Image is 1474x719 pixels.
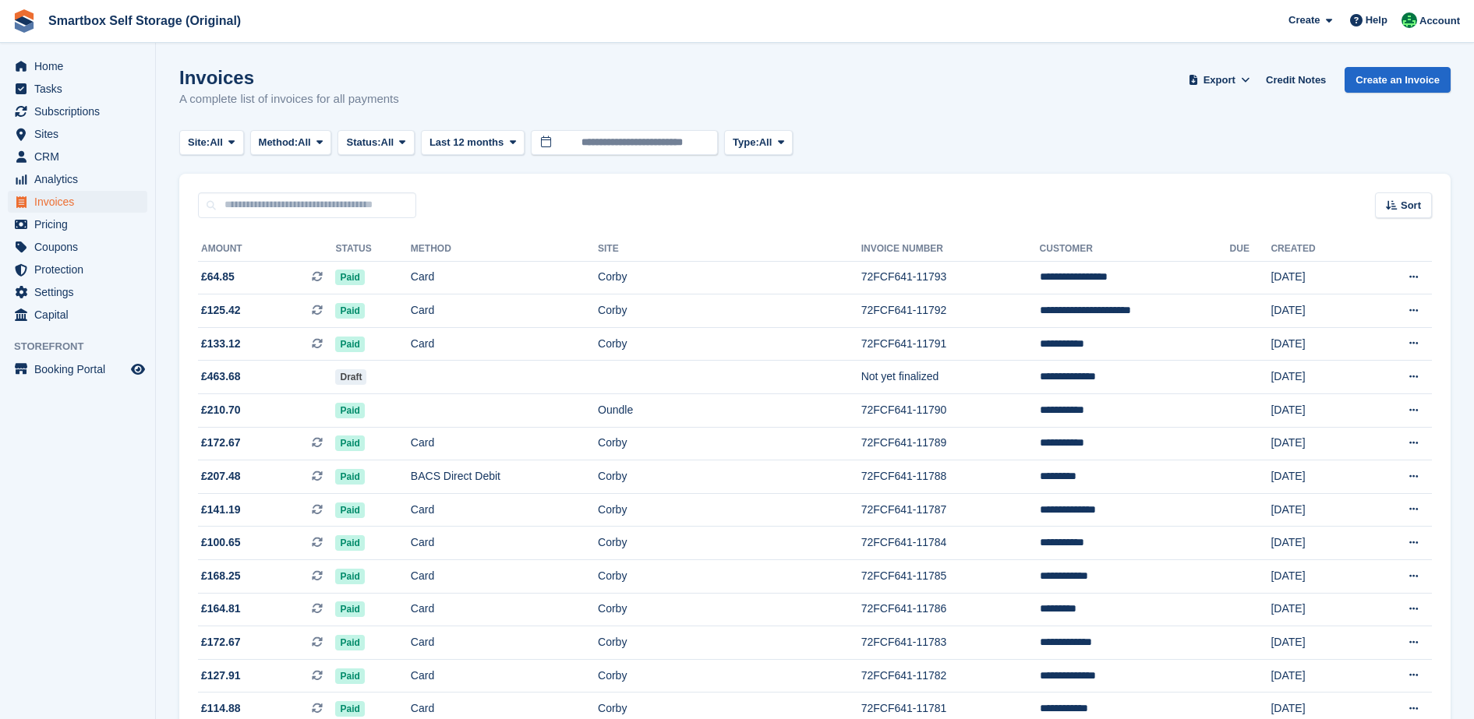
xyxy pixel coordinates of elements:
[335,701,364,717] span: Paid
[335,369,366,385] span: Draft
[201,634,241,650] span: £172.67
[8,168,147,190] a: menu
[298,135,311,150] span: All
[34,213,128,235] span: Pricing
[861,493,1040,527] td: 72FCF641-11787
[201,435,241,451] span: £172.67
[1271,427,1363,460] td: [DATE]
[1271,493,1363,527] td: [DATE]
[861,361,1040,394] td: Not yet finalized
[34,358,128,380] span: Booking Portal
[411,560,598,594] td: Card
[861,659,1040,693] td: 72FCF641-11782
[129,360,147,379] a: Preview store
[598,659,861,693] td: Corby
[34,146,128,167] span: CRM
[1271,460,1363,494] td: [DATE]
[411,327,598,361] td: Card
[598,593,861,626] td: Corby
[598,560,861,594] td: Corby
[411,460,598,494] td: BACS Direct Debit
[411,294,598,328] td: Card
[411,659,598,693] td: Card
[1204,72,1235,88] span: Export
[1419,13,1460,29] span: Account
[8,191,147,213] a: menu
[598,294,861,328] td: Corby
[34,100,128,122] span: Subscriptions
[861,261,1040,294] td: 72FCF641-11793
[1345,67,1451,93] a: Create an Invoice
[1271,237,1363,262] th: Created
[335,270,364,285] span: Paid
[42,8,247,33] a: Smartbox Self Storage (Original)
[335,601,364,617] span: Paid
[1271,394,1363,428] td: [DATE]
[335,337,364,352] span: Paid
[198,237,335,262] th: Amount
[598,394,861,428] td: Oundle
[201,269,235,285] span: £64.85
[598,493,861,527] td: Corby
[201,302,241,319] span: £125.42
[34,236,128,258] span: Coupons
[1271,261,1363,294] td: [DATE]
[12,9,36,33] img: stora-icon-8386f47178a22dfd0bd8f6a31ec36ba5ce8667c1dd55bd0f319d3a0aa187defe.svg
[1230,237,1271,262] th: Due
[861,237,1040,262] th: Invoice Number
[335,303,364,319] span: Paid
[429,135,504,150] span: Last 12 months
[861,527,1040,560] td: 72FCF641-11784
[8,213,147,235] a: menu
[1260,67,1332,93] a: Credit Notes
[34,123,128,145] span: Sites
[34,55,128,77] span: Home
[1271,626,1363,660] td: [DATE]
[1040,237,1230,262] th: Customer
[8,123,147,145] a: menu
[861,427,1040,460] td: 72FCF641-11789
[201,502,241,518] span: £141.19
[201,368,241,385] span: £463.68
[201,402,241,418] span: £210.70
[34,191,128,213] span: Invoices
[1401,198,1421,213] span: Sort
[861,394,1040,428] td: 72FCF641-11790
[8,55,147,77] a: menu
[8,100,147,122] a: menu
[411,626,598,660] td: Card
[201,468,241,485] span: £207.48
[1271,593,1363,626] td: [DATE]
[1271,560,1363,594] td: [DATE]
[250,130,332,156] button: Method: All
[411,493,598,527] td: Card
[335,635,364,650] span: Paid
[411,237,598,262] th: Method
[411,427,598,460] td: Card
[201,336,241,352] span: £133.12
[335,502,364,518] span: Paid
[34,78,128,100] span: Tasks
[598,261,861,294] td: Corby
[411,527,598,560] td: Card
[421,130,525,156] button: Last 12 months
[8,281,147,303] a: menu
[335,668,364,684] span: Paid
[201,568,241,584] span: £168.25
[411,261,598,294] td: Card
[861,327,1040,361] td: 72FCF641-11791
[598,527,861,560] td: Corby
[188,135,210,150] span: Site:
[861,560,1040,594] td: 72FCF641-11785
[201,534,241,551] span: £100.65
[381,135,394,150] span: All
[8,78,147,100] a: menu
[8,236,147,258] a: menu
[598,626,861,660] td: Corby
[335,237,410,262] th: Status
[201,700,241,717] span: £114.88
[210,135,223,150] span: All
[598,237,861,262] th: Site
[1271,361,1363,394] td: [DATE]
[861,294,1040,328] td: 72FCF641-11792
